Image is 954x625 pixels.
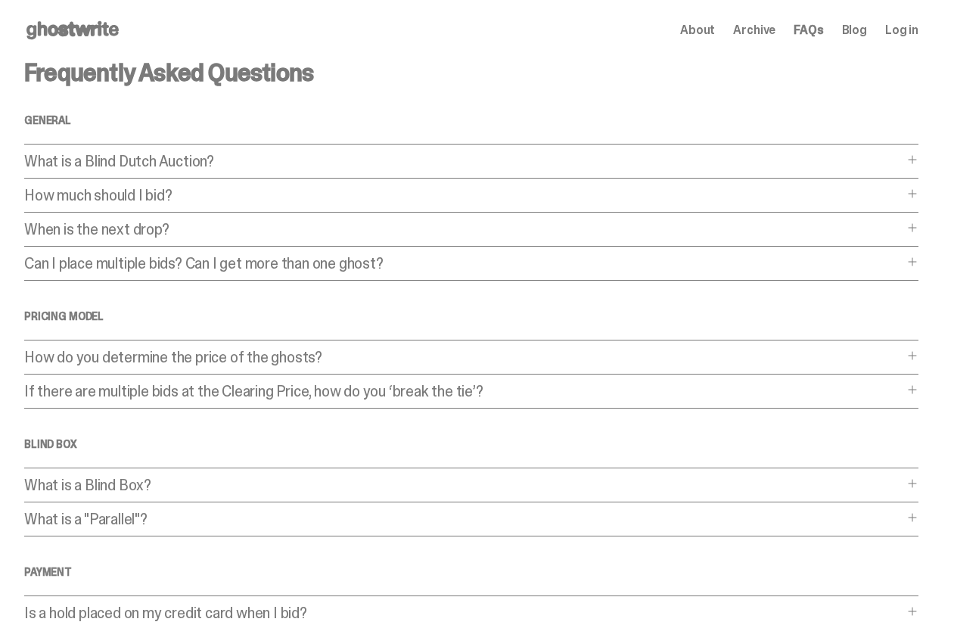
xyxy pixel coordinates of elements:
p: What is a "Parallel"? [24,512,903,527]
h4: Pricing Model [24,311,918,322]
p: Can I place multiple bids? Can I get more than one ghost? [24,256,903,271]
a: FAQs [794,24,823,36]
p: What is a Blind Dutch Auction? [24,154,903,169]
p: What is a Blind Box? [24,477,903,493]
p: If there are multiple bids at the Clearing Price, how do you ‘break the tie’? [24,384,903,399]
a: Archive [733,24,775,36]
h4: Payment [24,567,918,577]
p: How do you determine the price of the ghosts? [24,350,903,365]
h4: General [24,115,918,126]
p: Is a hold placed on my credit card when I bid? [24,605,903,620]
p: When is the next drop? [24,222,903,237]
a: About [680,24,715,36]
a: Log in [885,24,918,36]
h3: Frequently Asked Questions [24,61,918,85]
h4: Blind Box [24,439,918,449]
p: How much should I bid? [24,188,903,203]
a: Blog [842,24,867,36]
